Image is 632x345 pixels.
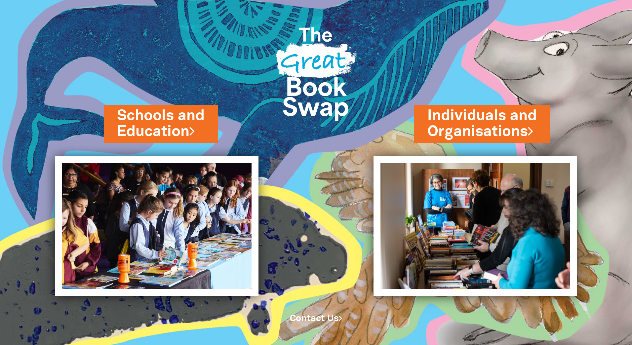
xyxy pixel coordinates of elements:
[427,105,537,142] a: Individuals andOrganisations
[290,315,342,323] a: Contact Us
[55,156,258,296] img: Schools and Education
[268,8,364,134] img: Great Bookswap logo
[374,156,577,296] img: Individuals and Organisations
[117,105,205,142] a: Schools andEducation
